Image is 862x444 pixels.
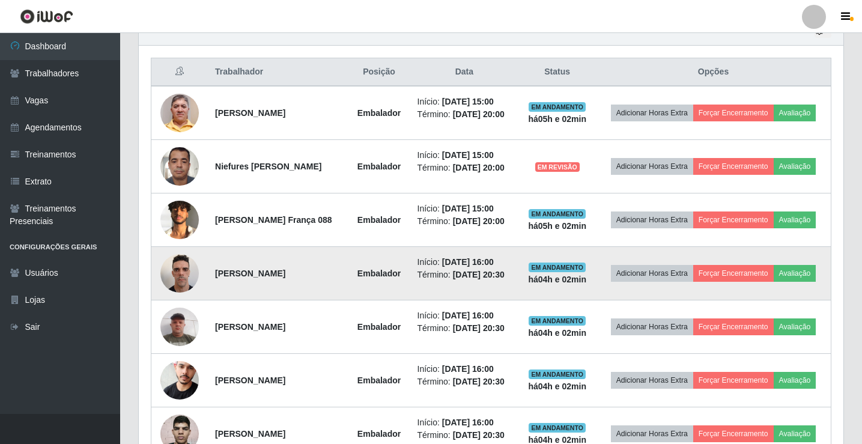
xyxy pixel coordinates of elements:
button: Forçar Encerramento [693,211,774,228]
img: 1687914027317.jpeg [160,79,199,147]
strong: Niefures [PERSON_NAME] [215,162,321,171]
button: Avaliação [774,265,816,282]
button: Forçar Encerramento [693,105,774,121]
button: Avaliação [774,105,816,121]
time: [DATE] 16:00 [442,311,494,320]
strong: Embalador [357,108,401,118]
time: [DATE] 15:00 [442,97,494,106]
strong: há 05 h e 02 min [528,114,586,124]
strong: [PERSON_NAME] [215,376,285,385]
strong: [PERSON_NAME] França 088 [215,215,332,225]
li: Término: [417,215,512,228]
span: EM ANDAMENTO [529,209,586,219]
li: Início: [417,309,512,322]
th: Opções [596,58,831,87]
button: Avaliação [774,425,816,442]
time: [DATE] 20:30 [453,377,505,386]
time: [DATE] 15:00 [442,204,494,213]
time: [DATE] 20:00 [453,216,505,226]
img: 1754059666025.jpeg [160,248,199,299]
span: EM ANDAMENTO [529,263,586,272]
th: Posição [348,58,410,87]
strong: [PERSON_NAME] [215,322,285,332]
img: CoreUI Logo [20,9,73,24]
th: Data [410,58,519,87]
button: Adicionar Horas Extra [611,158,693,175]
button: Forçar Encerramento [693,265,774,282]
strong: Embalador [357,376,401,385]
strong: [PERSON_NAME] [215,269,285,278]
li: Início: [417,416,512,429]
strong: há 04 h e 02 min [528,328,586,338]
time: [DATE] 16:00 [442,257,494,267]
time: [DATE] 16:00 [442,364,494,374]
li: Início: [417,256,512,269]
strong: Embalador [357,215,401,225]
button: Forçar Encerramento [693,425,774,442]
strong: [PERSON_NAME] [215,108,285,118]
span: EM ANDAMENTO [529,316,586,326]
time: [DATE] 15:00 [442,150,494,160]
li: Início: [417,96,512,108]
span: EM ANDAMENTO [529,369,586,379]
li: Término: [417,108,512,121]
strong: Embalador [357,322,401,332]
li: Término: [417,322,512,335]
strong: Embalador [357,162,401,171]
li: Término: [417,376,512,388]
button: Avaliação [774,158,816,175]
strong: [PERSON_NAME] [215,429,285,439]
time: [DATE] 20:30 [453,430,505,440]
span: EM REVISÃO [535,162,580,172]
img: 1757732634015.jpeg [160,201,199,239]
strong: há 04 h e 02 min [528,275,586,284]
img: 1709375112510.jpeg [160,301,199,352]
button: Avaliação [774,372,816,389]
time: [DATE] 20:00 [453,109,505,119]
button: Avaliação [774,211,816,228]
img: 1744031774658.jpeg [160,141,199,192]
button: Adicionar Horas Extra [611,105,693,121]
button: Forçar Encerramento [693,372,774,389]
li: Início: [417,149,512,162]
button: Adicionar Horas Extra [611,318,693,335]
strong: há 04 h e 02 min [528,382,586,391]
span: EM ANDAMENTO [529,423,586,433]
th: Trabalhador [208,58,348,87]
strong: Embalador [357,429,401,439]
time: [DATE] 20:30 [453,323,505,333]
li: Início: [417,202,512,215]
button: Avaliação [774,318,816,335]
strong: Embalador [357,269,401,278]
time: [DATE] 20:30 [453,270,505,279]
li: Término: [417,269,512,281]
button: Adicionar Horas Extra [611,425,693,442]
time: [DATE] 16:00 [442,418,494,427]
button: Forçar Encerramento [693,158,774,175]
button: Adicionar Horas Extra [611,211,693,228]
strong: há 05 h e 02 min [528,221,586,231]
span: EM ANDAMENTO [529,102,586,112]
th: Status [518,58,596,87]
img: 1703544280650.jpeg [160,351,199,409]
time: [DATE] 20:00 [453,163,505,172]
li: Término: [417,162,512,174]
button: Forçar Encerramento [693,318,774,335]
button: Adicionar Horas Extra [611,265,693,282]
li: Término: [417,429,512,442]
li: Início: [417,363,512,376]
button: Adicionar Horas Extra [611,372,693,389]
